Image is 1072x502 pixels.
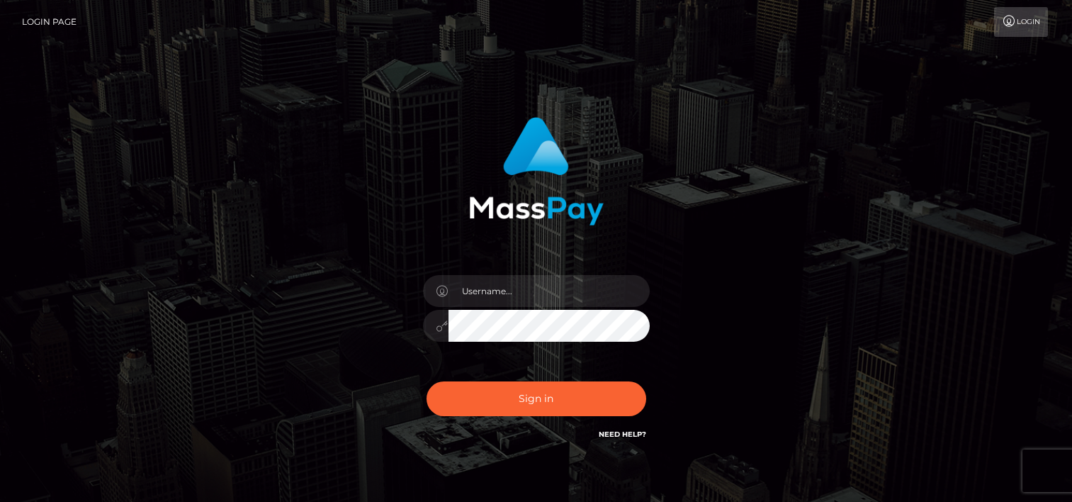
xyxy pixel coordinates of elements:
[599,430,646,439] a: Need Help?
[469,117,604,225] img: MassPay Login
[427,381,646,416] button: Sign in
[994,7,1048,37] a: Login
[448,275,650,307] input: Username...
[22,7,77,37] a: Login Page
